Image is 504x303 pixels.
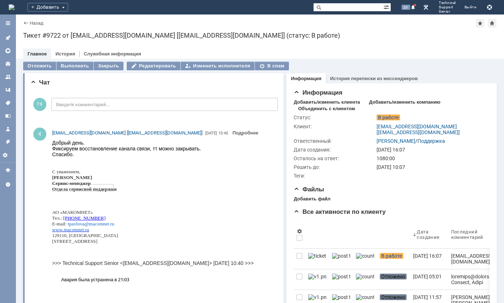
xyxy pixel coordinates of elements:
[380,274,407,279] span: Отложено
[13,81,16,87] span: :
[329,249,353,269] a: post ticket.png
[55,51,75,57] a: История
[417,138,445,144] a: Поддержка
[2,58,14,70] a: Клиенты
[294,124,375,129] div: Клиент:
[305,249,329,269] a: ticket_notification.png
[52,130,202,136] span: [EMAIL_ADDRESS][DOMAIN_NAME] [[EMAIL_ADDRESS][DOMAIN_NAME]]
[232,130,259,136] a: Подробнее
[5,81,13,87] span: mail
[380,253,403,259] span: В работе
[28,3,68,12] div: Добавить
[485,3,494,12] button: Сохранить лог
[10,87,12,92] span: .
[9,187,69,193] span: Отдел эксплуатации сети
[2,152,14,158] span: Настройки
[9,179,69,185] span: Отдел эксплуатации сети
[9,137,193,142] div: Авария была устранена в 21:03
[9,120,206,134] div: Здравствуйте, коллеги. Наблюдается авария на промежуточном узле транспортной сети/сети доступа.
[5,64,13,69] span: mail
[58,64,62,69] font: ru
[13,64,16,69] span: :
[294,138,375,144] div: Ответственный:
[308,253,326,259] img: ticket_notification.png
[16,104,37,110] font: tpavlova
[9,198,55,203] span: [PHONE_NUMBER]
[488,19,496,28] div: Сделать домашней страницей
[377,138,445,144] div: /
[67,29,88,35] span: Vlan1699
[439,1,456,5] span: Technical
[17,29,88,35] span: [STREET_ADDRESS]
[439,9,456,14] span: Senior
[10,70,12,75] span: .
[2,110,14,122] a: База знаний
[58,81,62,87] font: ru
[329,269,353,290] a: post ticket.png
[291,76,321,81] a: Информация
[10,110,12,116] span: .
[294,115,375,120] div: Статус:
[377,138,415,144] a: [PERSON_NAME]
[2,136,14,148] a: Правила автоматизации
[32,81,37,87] span: @
[294,164,375,170] div: Решить до:
[11,99,54,104] a: [PHONE_NUMBER]
[12,110,32,116] span: macomnet
[32,70,33,75] span: .
[30,20,43,26] a: Назад
[2,45,14,57] a: Общая аналитика
[383,3,391,10] span: Расширенный поиск
[476,19,484,28] div: Добавить в избранное
[9,170,206,209] div: ---
[3,64,4,69] span: -
[297,228,302,234] span: Настройки
[377,115,400,120] span: В работе
[294,186,324,193] span: Файлы
[356,294,374,300] img: counter.png
[57,64,58,69] font: .
[294,155,375,161] div: Осталось на ответ:
[57,81,58,87] font: .
[30,79,50,86] span: Чат
[353,269,377,290] a: counter.png
[58,104,62,110] font: ru
[2,123,14,135] a: Мой профиль
[33,87,37,92] span: ru
[356,253,374,259] img: counter.png
[9,193,193,198] div: ООО "Региональные беспроводные сети"
[9,129,206,134] div: Причины и сроки уточняются, подробную информацию сообщим при первой возможности.
[353,249,377,269] a: counter.png
[439,5,456,9] span: Support
[32,87,33,92] span: .
[16,81,37,87] font: tpavlova
[2,32,14,43] a: Активности
[3,104,4,110] span: -
[308,294,326,300] img: v1.png
[410,269,448,290] a: [DATE] 05:01
[332,274,350,279] img: post ticket.png
[332,294,350,300] img: post ticket.png
[28,51,47,57] a: Главное
[369,99,440,105] div: Добавить/изменить компанию
[451,229,496,240] div: Последний комментарий
[417,229,439,240] div: Дата создания
[377,147,486,153] div: [DATE] 16:07
[380,294,407,300] span: Отложено
[9,4,14,10] img: logo
[332,253,350,259] img: post ticket.png
[218,131,228,136] span: 10:45
[9,190,55,195] span: [PHONE_NUMBER]
[402,5,410,10] span: 31
[308,274,326,279] img: v1.png
[84,51,141,57] a: Служебная информация
[37,104,57,110] font: macomnet
[33,110,37,116] span: ru
[12,87,32,92] span: macomnet
[9,185,206,190] div: ООО "Региональные беспроводные сети"
[11,75,54,81] a: [PHONE_NUMBER]
[421,3,430,12] a: Перейти в интерфейс администратора
[3,81,4,87] span: -
[410,221,448,249] th: Дата создания
[294,99,360,105] div: Добавить/изменить клиента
